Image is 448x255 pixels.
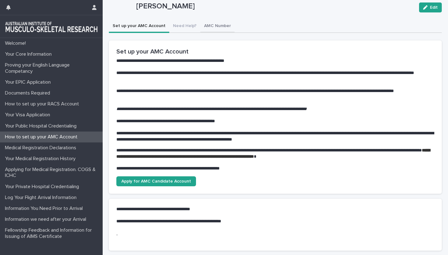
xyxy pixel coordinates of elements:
p: Proving your English Language Competancy [2,62,103,74]
p: How to set up your AMC Account [2,134,82,140]
p: Information we need after your Arrival [2,216,91,222]
h2: Set up your AMC Account [116,48,434,55]
button: Set up your AMC Account [109,20,169,33]
button: Edit [419,2,442,12]
p: Your Medical Registration History [2,156,81,162]
p: Your Visa Application [2,112,55,118]
a: Apply for AMC Candidate Account [116,176,196,186]
p: Your Core Information [2,51,57,57]
p: How to set up your RACS Account [2,101,84,107]
p: Log Your Flight Arrival Information [2,195,82,201]
p: Information You Need Prior to Arrival [2,206,88,211]
p: [PERSON_NAME] [136,2,414,11]
span: Edit [430,5,438,10]
p: - [116,232,272,238]
p: Applying for Medical Registration. COGS & ICHC [2,167,103,178]
p: Your EPIC Application [2,79,56,85]
p: Documents Required [2,90,55,96]
button: AMC Number [200,20,235,33]
p: Medical Registration Declarations [2,145,81,151]
p: Welcome! [2,40,31,46]
img: 1xcjEmqDTcmQhduivVBy [5,20,98,33]
button: Need Help? [169,20,200,33]
p: Your Public Hospital Credentialing [2,123,82,129]
span: Apply for AMC Candidate Account [121,179,191,183]
p: Fellowship Feedback and Information for Issuing of AIMS Certificate [2,227,103,239]
p: Your Private Hospital Credentialing [2,184,84,190]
